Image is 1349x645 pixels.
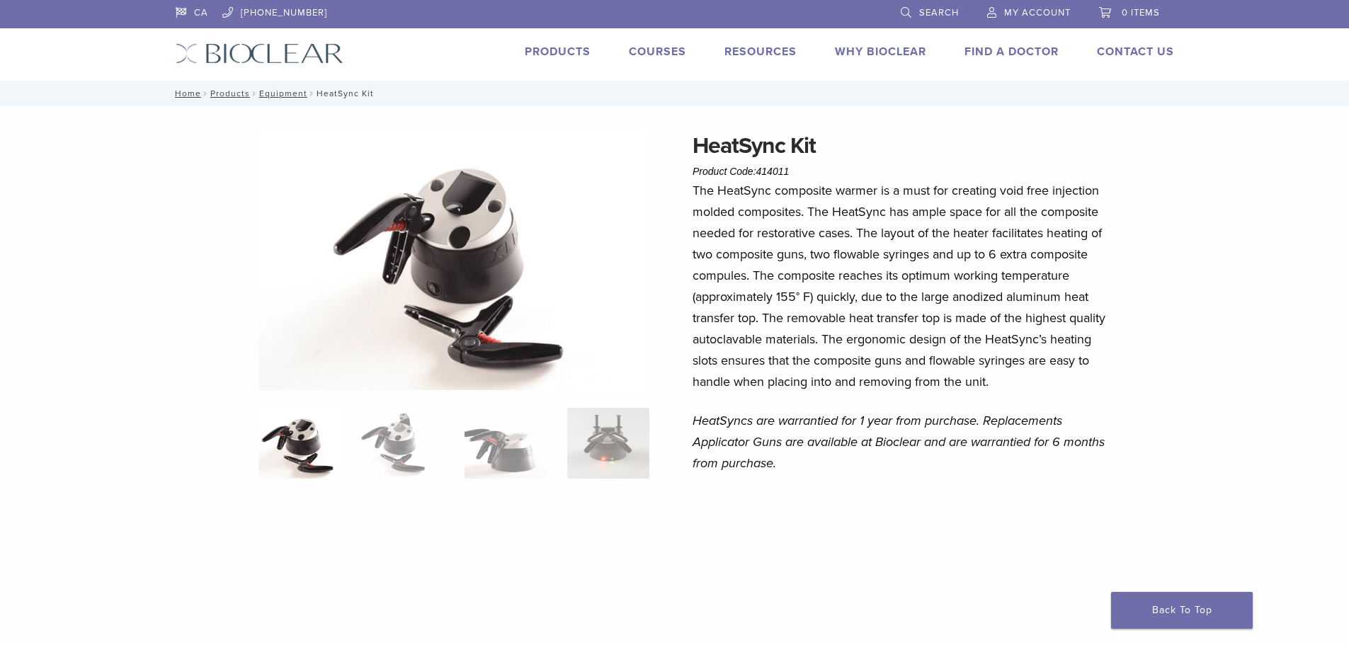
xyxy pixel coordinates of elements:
[1122,7,1160,18] span: 0 items
[525,45,591,59] a: Products
[964,45,1059,59] a: Find A Doctor
[1097,45,1174,59] a: Contact Us
[176,43,343,64] img: Bioclear
[1111,592,1253,629] a: Back To Top
[201,90,210,97] span: /
[919,7,959,18] span: Search
[210,89,250,98] a: Products
[165,81,1185,106] nav: HeatSync Kit
[307,90,317,97] span: /
[724,45,797,59] a: Resources
[693,129,1109,163] h1: HeatSync Kit
[171,89,201,98] a: Home
[465,408,546,479] img: HeatSync Kit - Image 3
[693,413,1105,471] em: HeatSyncs are warrantied for 1 year from purchase. Replacements Applicator Guns are available at ...
[250,90,259,97] span: /
[258,408,340,479] img: HeatSync-Kit-4-324x324.jpg
[567,408,649,479] img: HeatSync Kit - Image 4
[693,180,1109,392] p: The HeatSync composite warmer is a must for creating void free injection molded composites. The H...
[629,45,686,59] a: Courses
[259,89,307,98] a: Equipment
[835,45,926,59] a: Why Bioclear
[756,166,790,177] span: 414011
[361,408,443,479] img: HeatSync Kit - Image 2
[1004,7,1071,18] span: My Account
[258,129,649,390] img: HeatSync Kit-4
[693,166,789,177] span: Product Code:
